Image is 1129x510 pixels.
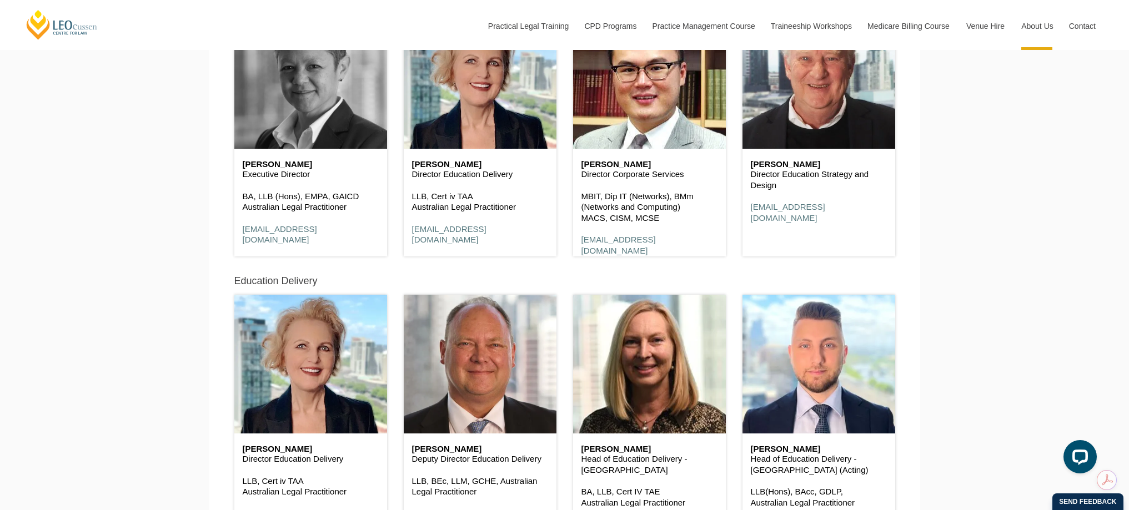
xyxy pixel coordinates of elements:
a: Contact [1061,2,1104,50]
a: [EMAIL_ADDRESS][DOMAIN_NAME] [581,235,656,255]
p: Deputy Director Education Delivery [412,453,548,464]
p: BA, LLB (Hons), EMPA, GAICD Australian Legal Practitioner [243,191,379,213]
iframe: LiveChat chat widget [1055,436,1101,482]
p: MBIT, Dip IT (Networks), BMm (Networks and Computing) MACS, CISM, MCSE [581,191,717,224]
a: Medicare Billing Course [859,2,958,50]
h6: [PERSON_NAME] [751,160,887,169]
p: Executive Director [243,169,379,180]
a: Traineeship Workshops [762,2,859,50]
p: BA, LLB, Cert IV TAE Australian Legal Practitioner [581,486,717,508]
h6: [PERSON_NAME] [581,445,717,454]
a: [EMAIL_ADDRESS][DOMAIN_NAME] [751,202,825,223]
h6: [PERSON_NAME] [412,445,548,454]
a: About Us [1013,2,1061,50]
a: [PERSON_NAME] Centre for Law [25,9,99,41]
a: Practice Management Course [644,2,762,50]
p: Director Education Strategy and Design [751,169,887,190]
p: Director Corporate Services [581,169,717,180]
p: LLB, Cert iv TAA Australian Legal Practitioner [243,476,379,497]
p: Head of Education Delivery - [GEOGRAPHIC_DATA] [581,453,717,475]
p: LLB(Hons), BAcc, GDLP, Australian Legal Practitioner [751,486,887,508]
h6: [PERSON_NAME] [751,445,887,454]
a: CPD Programs [576,2,644,50]
h6: [PERSON_NAME] [412,160,548,169]
a: [EMAIL_ADDRESS][DOMAIN_NAME] [243,224,317,245]
a: Venue Hire [958,2,1013,50]
p: Head of Education Delivery - [GEOGRAPHIC_DATA] (Acting) [751,453,887,475]
a: [EMAIL_ADDRESS][DOMAIN_NAME] [412,224,486,245]
h5: Education Delivery [234,276,318,287]
h6: [PERSON_NAME] [581,160,717,169]
h6: [PERSON_NAME] [243,445,379,454]
p: Director Education Delivery [243,453,379,464]
p: LLB, Cert iv TAA Australian Legal Practitioner [412,191,548,213]
p: LLB, BEc, LLM, GCHE, Australian Legal Practitioner [412,476,548,497]
a: Practical Legal Training [480,2,576,50]
h6: [PERSON_NAME] [243,160,379,169]
p: Director Education Delivery [412,169,548,180]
